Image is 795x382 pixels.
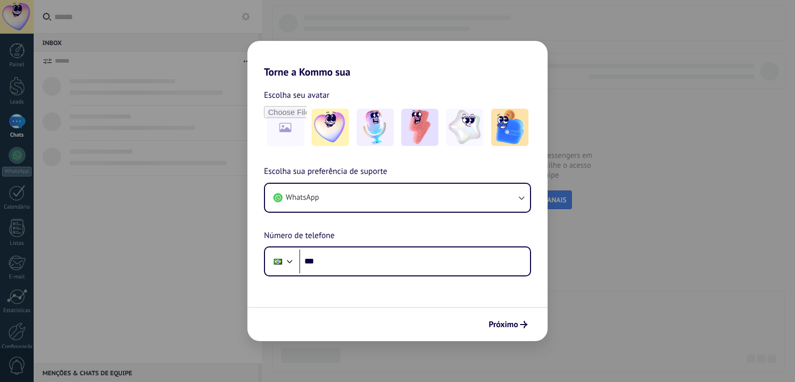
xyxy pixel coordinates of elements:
[401,109,438,146] img: -3.jpeg
[491,109,528,146] img: -5.jpeg
[265,184,530,212] button: WhatsApp
[264,229,334,243] span: Número de telefone
[489,321,518,328] span: Próximo
[264,89,330,102] span: Escolha seu avatar
[312,109,349,146] img: -1.jpeg
[247,41,548,78] h2: Torne a Kommo sua
[484,316,532,333] button: Próximo
[286,193,319,203] span: WhatsApp
[268,251,288,272] div: Brazil: + 55
[357,109,394,146] img: -2.jpeg
[446,109,483,146] img: -4.jpeg
[264,165,387,179] span: Escolha sua preferência de suporte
